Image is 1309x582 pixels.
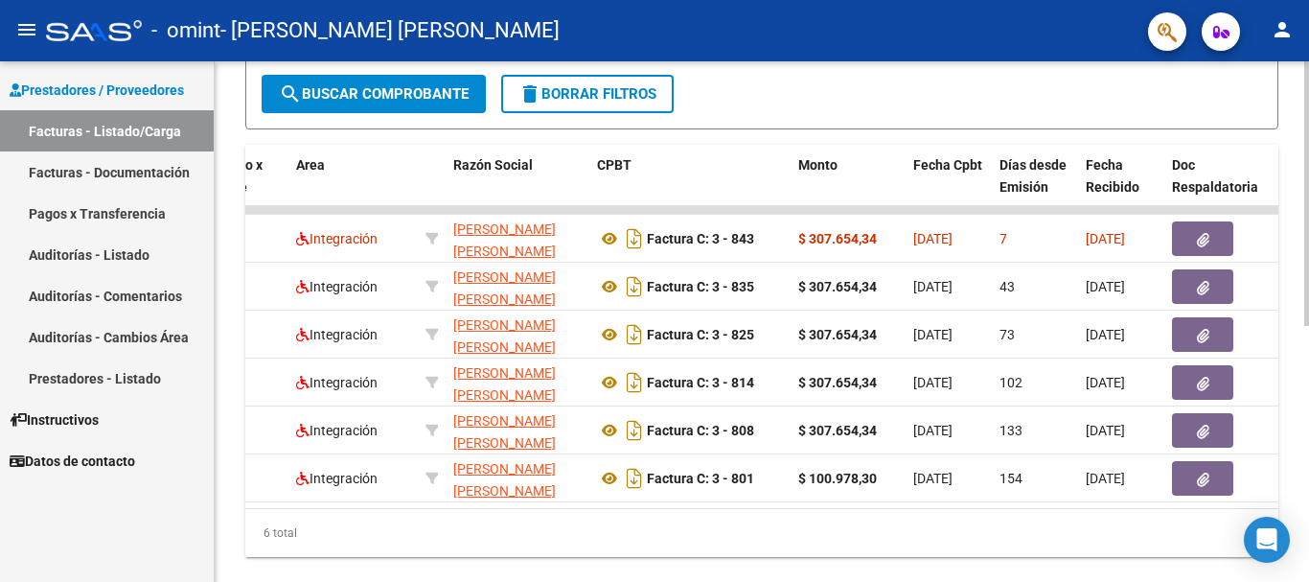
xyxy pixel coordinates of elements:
i: Descargar documento [622,271,647,302]
span: [DATE] [913,375,953,390]
span: Integración [296,375,378,390]
strong: Factura C: 3 - 814 [647,375,754,390]
span: [PERSON_NAME] [PERSON_NAME] [453,317,556,355]
span: [PERSON_NAME] [PERSON_NAME] [453,221,556,259]
div: 27355675292 [453,362,582,403]
span: [PERSON_NAME] [PERSON_NAME] [453,365,556,403]
datatable-header-cell: Días desde Emisión [992,145,1078,229]
strong: $ 307.654,34 [798,279,877,294]
span: 102 [999,375,1022,390]
datatable-header-cell: Fecha Cpbt [906,145,992,229]
div: 27355675292 [453,267,582,307]
div: 27355675292 [453,219,582,259]
strong: Factura C: 3 - 825 [647,327,754,342]
span: 73 [999,327,1015,342]
span: 43 [999,279,1015,294]
i: Descargar documento [622,415,647,446]
span: Integración [296,279,378,294]
span: Integración [296,471,378,486]
span: - [PERSON_NAME] [PERSON_NAME] [220,10,560,52]
mat-icon: menu [15,18,38,41]
strong: $ 307.654,34 [798,327,877,342]
span: Datos de contacto [10,451,135,472]
div: 27355675292 [453,410,582,451]
strong: Factura C: 3 - 808 [647,423,754,438]
span: CPBT [597,157,632,173]
span: [DATE] [913,423,953,438]
div: 6 total [245,509,1278,557]
strong: Factura C: 3 - 835 [647,279,754,294]
span: 154 [999,471,1022,486]
strong: Factura C: 3 - 843 [647,231,754,246]
datatable-header-cell: Monto [791,145,906,229]
span: [DATE] [1086,375,1125,390]
span: Fecha Cpbt [913,157,982,173]
span: Doc Respaldatoria [1172,157,1258,195]
span: Monto [798,157,838,173]
span: [DATE] [1086,279,1125,294]
mat-icon: search [279,82,302,105]
span: - omint [151,10,220,52]
div: 27355675292 [453,314,582,355]
datatable-header-cell: Doc Respaldatoria [1164,145,1279,229]
strong: $ 100.978,30 [798,471,877,486]
span: [DATE] [1086,327,1125,342]
span: [PERSON_NAME] [PERSON_NAME] [453,413,556,451]
datatable-header-cell: Area [288,145,418,229]
span: Razón Social [453,157,533,173]
span: [DATE] [1086,471,1125,486]
mat-icon: delete [518,82,541,105]
span: [DATE] [913,327,953,342]
span: Buscar Comprobante [279,85,469,103]
span: [DATE] [913,279,953,294]
span: Integración [296,231,378,246]
span: Días desde Emisión [999,157,1067,195]
span: 7 [999,231,1007,246]
span: Integración [296,423,378,438]
div: Open Intercom Messenger [1244,517,1290,563]
span: [DATE] [913,231,953,246]
strong: $ 307.654,34 [798,375,877,390]
span: [PERSON_NAME] [PERSON_NAME] [453,461,556,499]
strong: $ 307.654,34 [798,423,877,438]
strong: Factura C: 3 - 801 [647,471,754,486]
span: [PERSON_NAME] [PERSON_NAME] [453,269,556,307]
button: Borrar Filtros [501,75,674,113]
div: 27355675292 [453,458,582,499]
span: Borrar Filtros [518,85,656,103]
span: Prestadores / Proveedores [10,80,184,101]
datatable-header-cell: Fecha Recibido [1078,145,1164,229]
i: Descargar documento [622,319,647,350]
span: [DATE] [1086,231,1125,246]
i: Descargar documento [622,463,647,494]
button: Buscar Comprobante [262,75,486,113]
span: Fecha Recibido [1086,157,1139,195]
strong: $ 307.654,34 [798,231,877,246]
mat-icon: person [1271,18,1294,41]
datatable-header-cell: CPBT [589,145,791,229]
i: Descargar documento [622,223,647,254]
datatable-header-cell: Razón Social [446,145,589,229]
span: Integración [296,327,378,342]
i: Descargar documento [622,367,647,398]
span: 133 [999,423,1022,438]
span: Instructivos [10,409,99,431]
span: [DATE] [913,471,953,486]
span: Area [296,157,325,173]
span: [DATE] [1086,423,1125,438]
